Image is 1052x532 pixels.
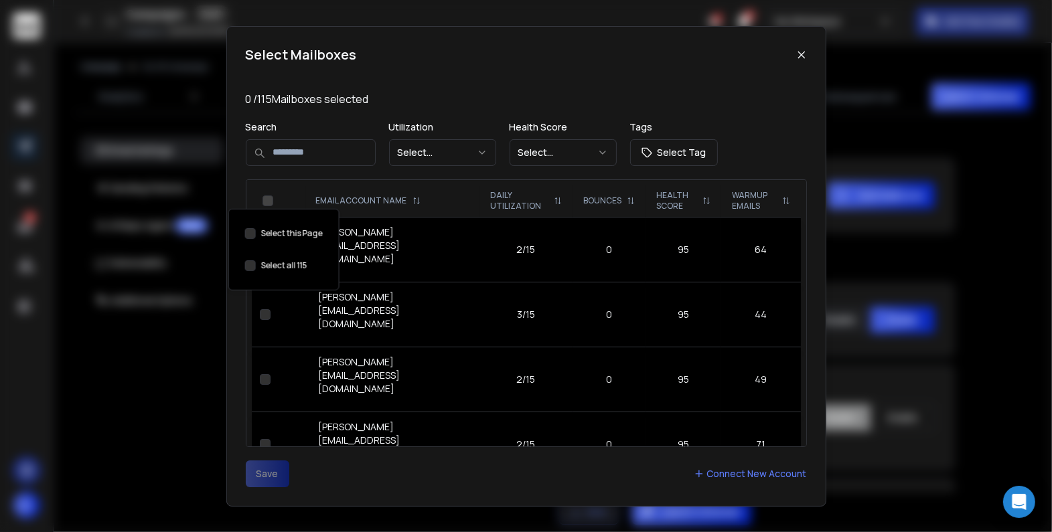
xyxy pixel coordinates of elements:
button: Select Tag [630,139,718,166]
h1: Select Mailboxes [246,46,357,64]
button: Select... [389,139,496,166]
p: Tags [630,120,718,134]
p: Health Score [510,120,617,134]
div: Open Intercom Messenger [1003,486,1035,518]
button: Select... [510,139,617,166]
p: Search [246,120,376,134]
p: Utilization [389,120,496,134]
p: 0 / 115 Mailboxes selected [246,91,807,107]
label: Select all 115 [261,260,307,271]
label: Select this Page [261,228,323,239]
